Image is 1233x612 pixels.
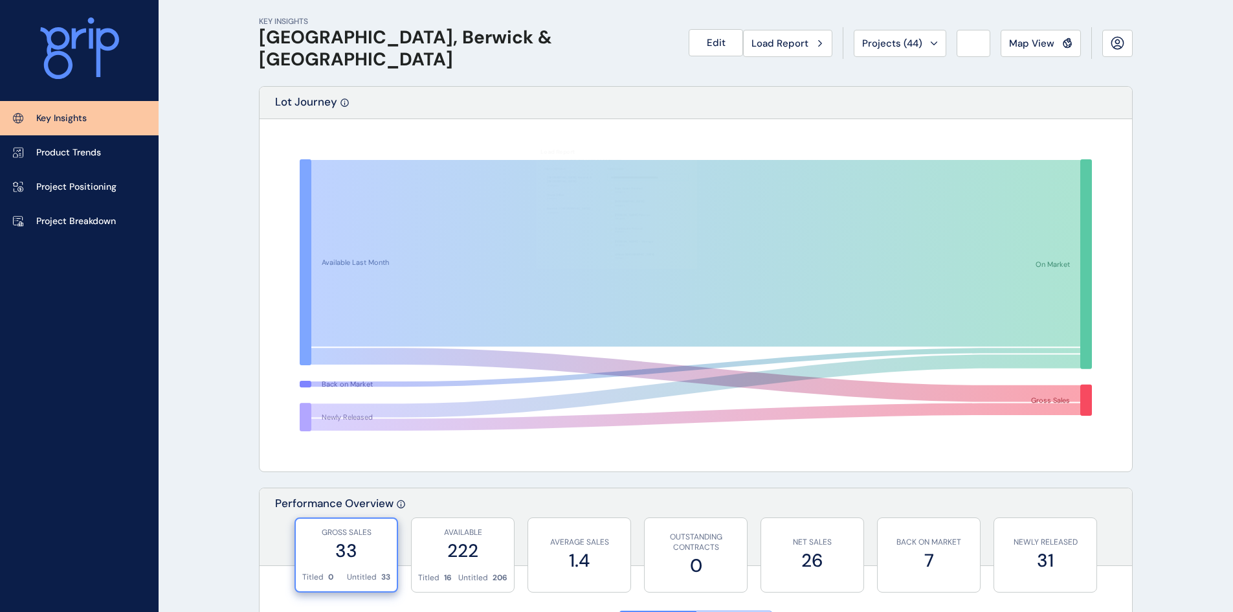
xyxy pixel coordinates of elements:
p: Untitled [458,572,488,584]
p: 0 [328,572,333,583]
label: 33 [302,538,390,563]
span: Projects ( 44 ) [862,37,922,50]
p: 16 [444,572,452,584]
h1: [GEOGRAPHIC_DATA], Berwick & [GEOGRAPHIC_DATA] [259,27,673,70]
p: Performance Overview [275,496,394,565]
p: BACK ON MARKET [884,537,973,548]
p: Project Positioning [36,181,117,194]
button: Load Report [743,30,832,57]
label: 1.4 [535,548,624,573]
label: 26 [768,548,857,573]
p: Titled [302,572,324,583]
label: 7 [884,548,973,573]
p: KEY INSIGHTS [259,16,673,27]
p: Lot Journey [275,95,337,119]
p: Untitled [347,572,377,583]
p: 33 [381,572,390,583]
button: Projects (44) [854,30,946,57]
p: Key Insights [36,112,87,125]
label: 31 [1001,548,1090,573]
span: Load Report [751,37,808,50]
label: 222 [418,538,507,563]
p: Product Trends [36,146,101,159]
p: AVAILABLE [418,527,507,538]
p: GROSS SALES [302,527,390,538]
p: 206 [493,572,507,584]
p: AVERAGE SALES [535,537,624,548]
p: Titled [418,572,439,584]
button: Map View [1001,30,1081,57]
p: NEWLY RELEASED [1001,537,1090,548]
span: Edit [707,36,726,49]
p: Project Breakdown [36,215,116,228]
p: OUTSTANDING CONTRACTS [651,532,740,554]
button: Edit [689,29,743,56]
p: NET SALES [768,537,857,548]
span: Map View [1009,37,1054,50]
label: 0 [651,553,740,578]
